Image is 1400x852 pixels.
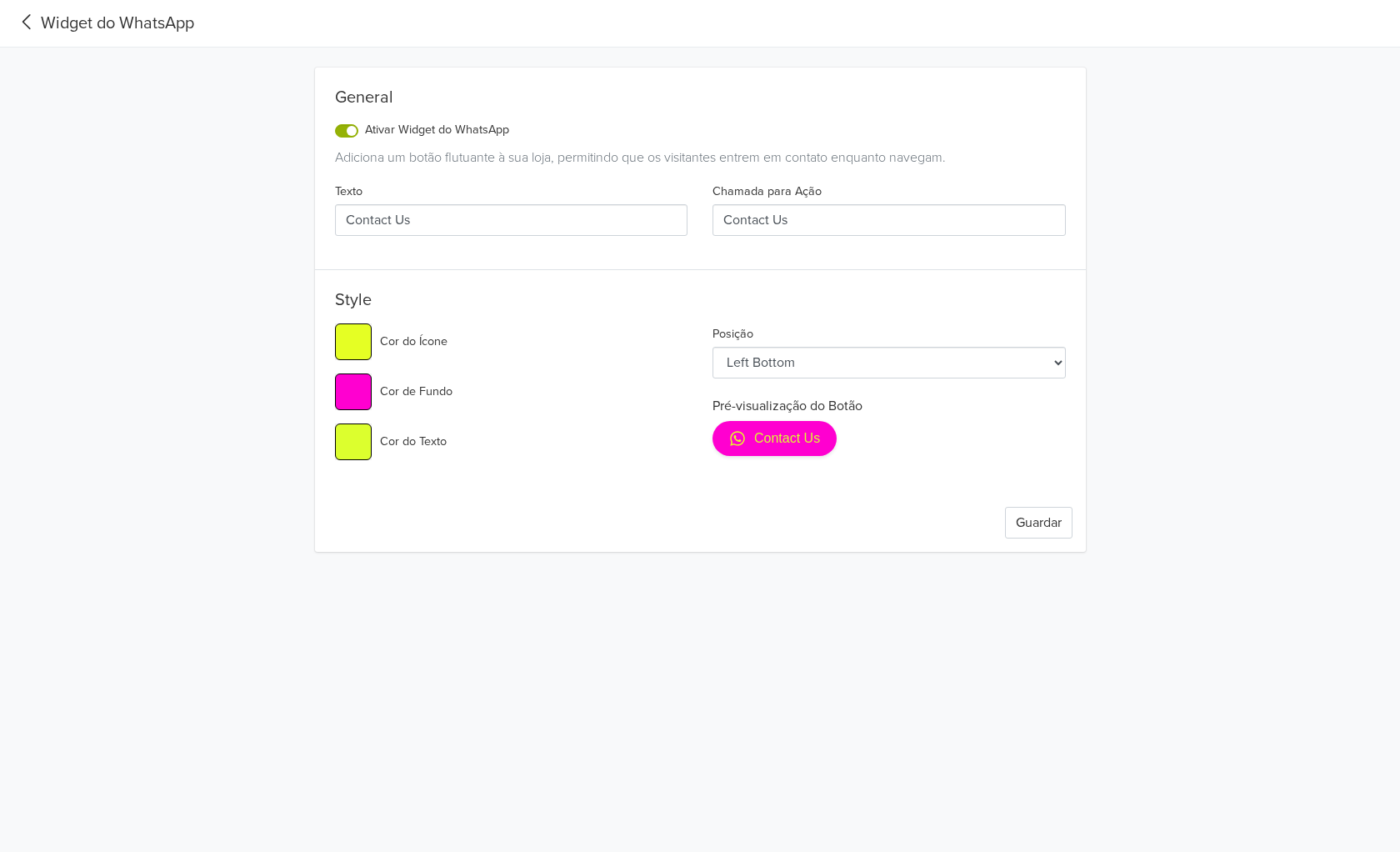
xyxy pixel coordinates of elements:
label: Cor do Texto [380,433,447,451]
label: Posição [712,325,753,343]
label: Chamada para Ação [712,183,822,201]
label: Cor do Ícone [380,333,447,351]
a: Contact Us [712,421,837,456]
span: Contact Us [754,429,820,448]
h5: Style [335,290,1066,317]
label: Texto [335,183,362,201]
a: Widget do WhatsApp [13,11,194,36]
h6: Pré-visualização do Botão [712,398,1066,414]
div: General [335,88,1066,114]
div: Adiciona um botão flutuante à sua loja, permitindo que os visitantes entrem em contato enquanto n... [335,148,1066,168]
label: Ativar Widget do WhatsApp [365,121,509,139]
button: Guardar [1005,507,1072,539]
label: Cor de Fundo [380,383,452,401]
